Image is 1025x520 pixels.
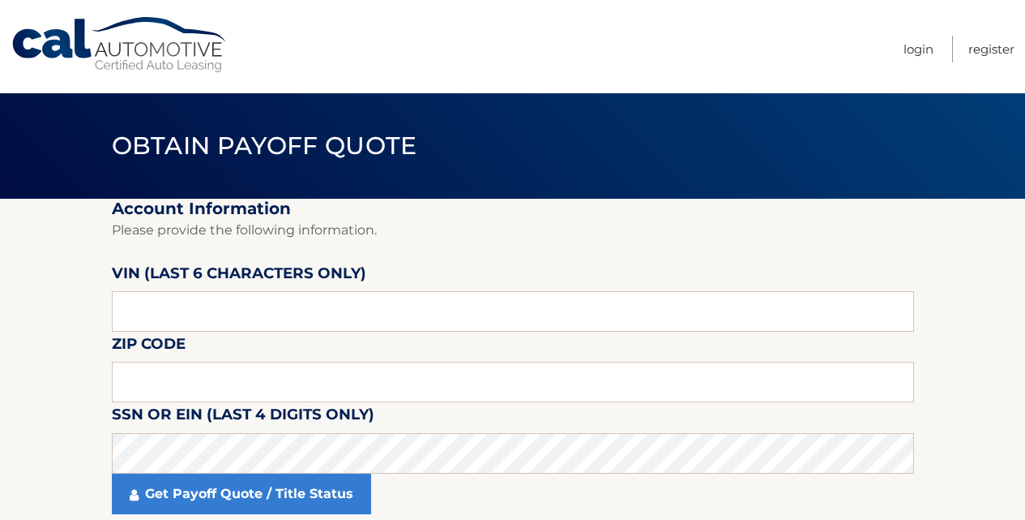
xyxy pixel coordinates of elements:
[112,199,914,219] h2: Account Information
[112,474,371,514] a: Get Payoff Quote / Title Status
[968,36,1014,62] a: Register
[112,131,417,161] span: Obtain Payoff Quote
[112,332,186,362] label: Zip Code
[112,261,366,291] label: VIN (last 6 characters only)
[112,219,914,242] p: Please provide the following information.
[112,402,374,432] label: SSN or EIN (last 4 digits only)
[11,16,229,74] a: Cal Automotive
[903,36,933,62] a: Login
